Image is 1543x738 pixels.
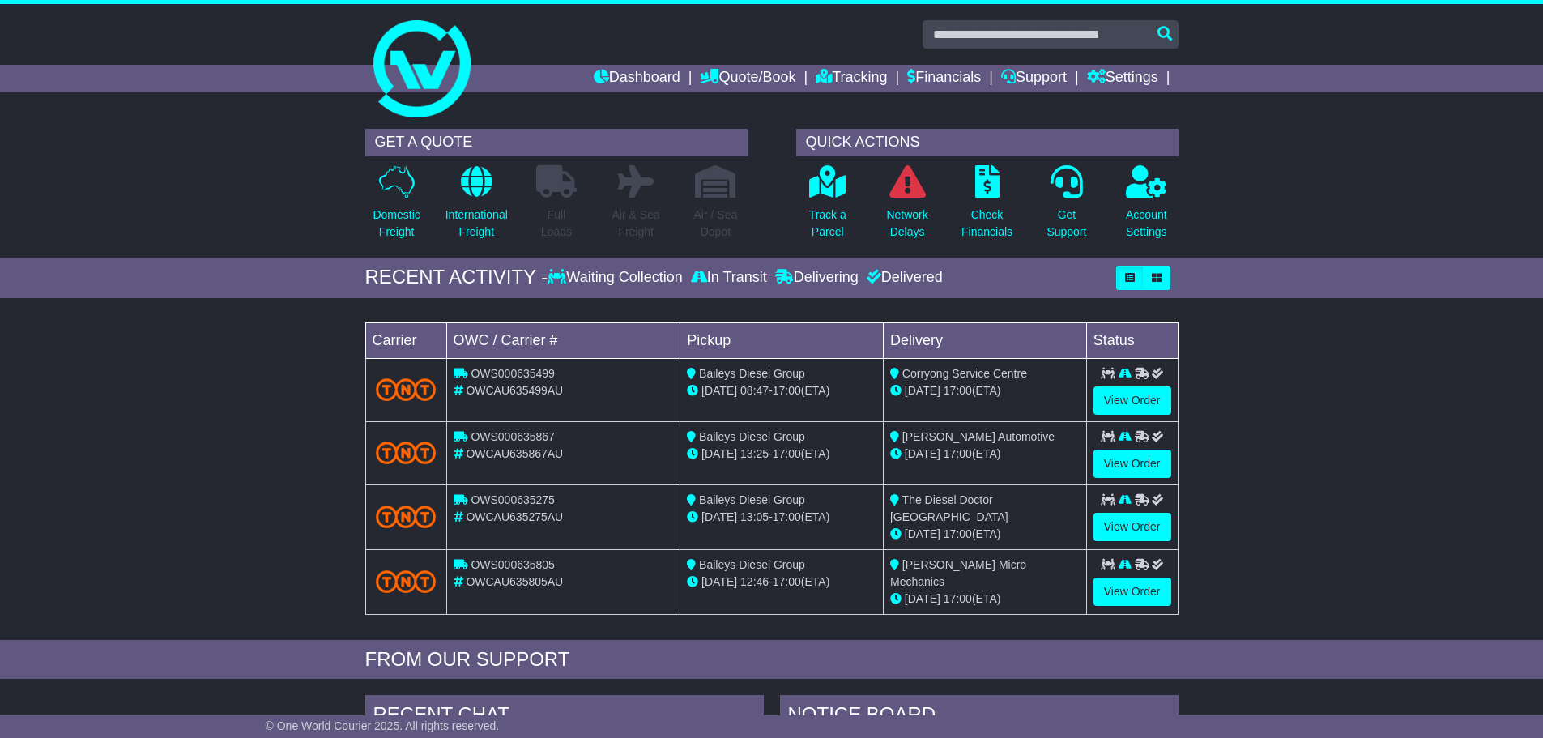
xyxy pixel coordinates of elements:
[694,207,738,241] p: Air / Sea Depot
[1093,386,1171,415] a: View Order
[890,591,1080,608] div: (ETA)
[373,207,420,241] p: Domestic Freight
[773,447,801,460] span: 17:00
[1093,450,1171,478] a: View Order
[376,442,437,463] img: TNT_Domestic.png
[701,575,737,588] span: [DATE]
[808,164,847,250] a: Track aParcel
[466,575,563,588] span: OWCAU635805AU
[687,509,876,526] div: - (ETA)
[816,65,887,92] a: Tracking
[594,65,680,92] a: Dashboard
[687,574,876,591] div: - (ETA)
[1126,207,1167,241] p: Account Settings
[1001,65,1067,92] a: Support
[466,384,563,397] span: OWCAU635499AU
[699,430,805,443] span: Baileys Diesel Group
[1046,207,1086,241] p: Get Support
[890,558,1026,588] span: [PERSON_NAME] Micro Mechanics
[471,493,555,506] span: OWS000635275
[699,558,805,571] span: Baileys Diesel Group
[471,367,555,380] span: OWS000635499
[700,65,795,92] a: Quote/Book
[376,378,437,400] img: TNT_Domestic.png
[890,382,1080,399] div: (ETA)
[796,129,1179,156] div: QUICK ACTIONS
[680,322,884,358] td: Pickup
[376,506,437,527] img: TNT_Domestic.png
[863,269,943,287] div: Delivered
[773,384,801,397] span: 17:00
[773,510,801,523] span: 17:00
[890,493,1008,523] span: The Diesel Doctor [GEOGRAPHIC_DATA]
[809,207,846,241] p: Track a Parcel
[944,447,972,460] span: 17:00
[740,510,769,523] span: 13:05
[883,322,1086,358] td: Delivery
[885,164,928,250] a: NetworkDelays
[466,447,563,460] span: OWCAU635867AU
[1093,513,1171,541] a: View Order
[365,322,446,358] td: Carrier
[365,266,548,289] div: RECENT ACTIVITY -
[471,430,555,443] span: OWS000635867
[471,558,555,571] span: OWS000635805
[687,269,771,287] div: In Transit
[1093,578,1171,606] a: View Order
[890,526,1080,543] div: (ETA)
[266,719,500,732] span: © One World Courier 2025. All rights reserved.
[536,207,577,241] p: Full Loads
[687,382,876,399] div: - (ETA)
[740,575,769,588] span: 12:46
[699,493,805,506] span: Baileys Diesel Group
[771,269,863,287] div: Delivering
[687,446,876,463] div: - (ETA)
[699,367,805,380] span: Baileys Diesel Group
[365,129,748,156] div: GET A QUOTE
[372,164,420,250] a: DomesticFreight
[944,592,972,605] span: 17:00
[612,207,660,241] p: Air & Sea Freight
[905,384,940,397] span: [DATE]
[445,164,509,250] a: InternationalFreight
[905,527,940,540] span: [DATE]
[365,648,1179,672] div: FROM OUR SUPPORT
[907,65,981,92] a: Financials
[961,207,1012,241] p: Check Financials
[466,510,563,523] span: OWCAU635275AU
[1086,322,1178,358] td: Status
[701,384,737,397] span: [DATE]
[902,367,1027,380] span: Corryong Service Centre
[905,592,940,605] span: [DATE]
[376,570,437,592] img: TNT_Domestic.png
[1046,164,1087,250] a: GetSupport
[905,447,940,460] span: [DATE]
[944,384,972,397] span: 17:00
[1087,65,1158,92] a: Settings
[961,164,1013,250] a: CheckFinancials
[446,322,680,358] td: OWC / Carrier #
[902,430,1055,443] span: [PERSON_NAME] Automotive
[944,527,972,540] span: 17:00
[1125,164,1168,250] a: AccountSettings
[740,447,769,460] span: 13:25
[740,384,769,397] span: 08:47
[701,447,737,460] span: [DATE]
[445,207,508,241] p: International Freight
[548,269,686,287] div: Waiting Collection
[773,575,801,588] span: 17:00
[886,207,927,241] p: Network Delays
[701,510,737,523] span: [DATE]
[890,446,1080,463] div: (ETA)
